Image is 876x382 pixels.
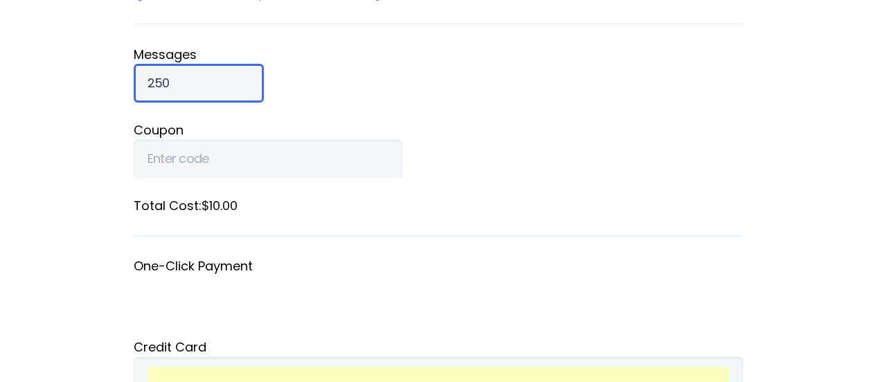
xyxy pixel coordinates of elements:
[134,45,743,64] label: Message s
[134,121,743,139] label: Coupon
[134,275,743,320] iframe: Secure payment button frame
[148,367,729,382] iframe: Secure card payment input frame
[134,64,264,103] input: Qty
[134,196,743,215] label: Total Cost: $10.00
[134,139,402,178] input: Enter code
[134,257,743,320] fieldset: One-Click Payment
[134,338,743,356] div: Credit Card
